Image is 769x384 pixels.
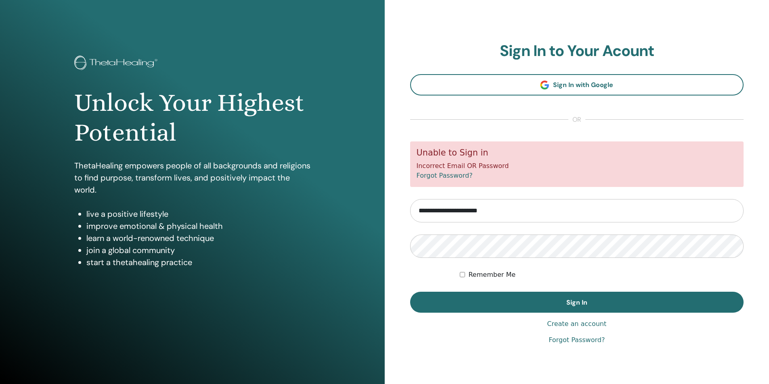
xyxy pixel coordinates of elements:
li: learn a world-renowned technique [86,232,310,244]
h5: Unable to Sign in [417,148,738,158]
button: Sign In [410,292,744,313]
span: Sign In [566,298,587,307]
a: Sign In with Google [410,74,744,95]
label: Remember Me [468,270,515,280]
li: start a thetahealing practice [86,256,310,268]
span: or [568,115,585,125]
li: live a positive lifestyle [86,208,310,220]
li: join a global community [86,244,310,256]
h2: Sign In to Your Acount [410,42,744,60]
p: ThetaHealing empowers people of all backgrounds and religions to find purpose, transform lives, a... [74,160,310,196]
h1: Unlock Your Highest Potential [74,88,310,148]
div: Incorrect Email OR Password [410,141,744,187]
a: Forgot Password? [417,172,473,179]
a: Forgot Password? [549,335,605,345]
div: Keep me authenticated indefinitely or until I manually logout [460,270,744,280]
li: improve emotional & physical health [86,220,310,232]
span: Sign In with Google [553,81,613,89]
a: Create an account [547,319,606,329]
